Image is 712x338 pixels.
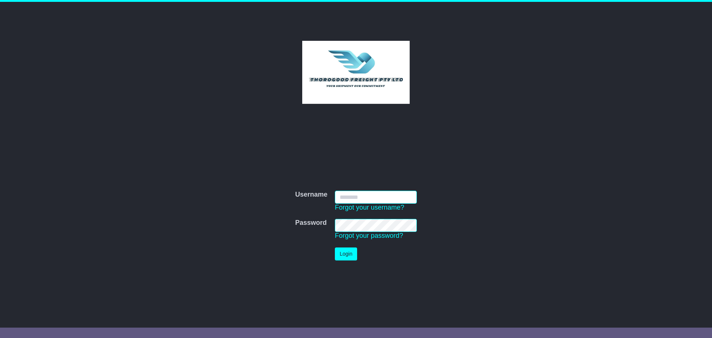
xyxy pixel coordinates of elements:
[335,247,357,260] button: Login
[335,232,403,239] a: Forgot your password?
[295,191,327,199] label: Username
[302,41,410,104] img: Thorogood Freight Pty Ltd
[335,204,404,211] a: Forgot your username?
[295,219,327,227] label: Password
